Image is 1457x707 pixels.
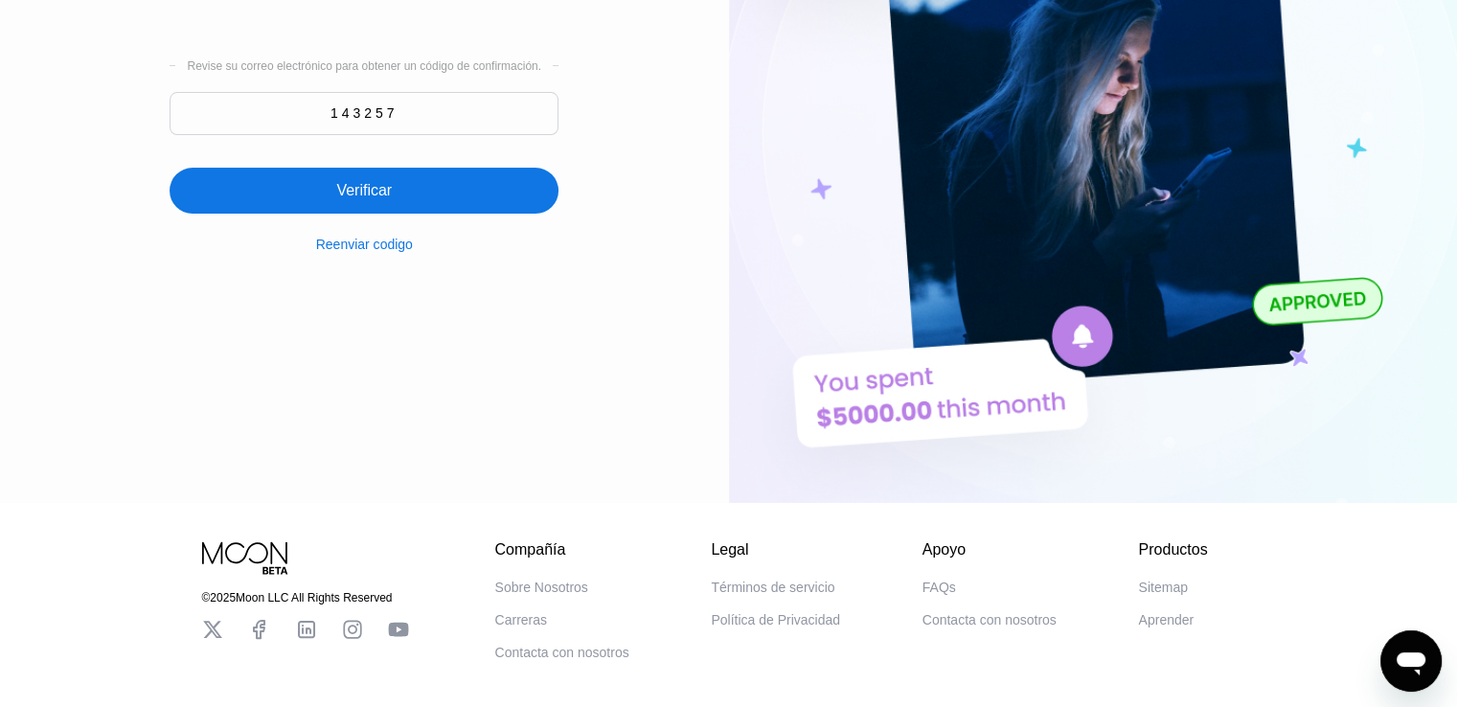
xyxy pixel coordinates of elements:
div: Aprender [1138,612,1194,627]
div: Sitemap [1138,580,1187,595]
div: Contacta con nosotros [922,612,1057,627]
div: Sobre Nosotros [495,580,588,595]
div: Política de Privacidad [711,612,840,627]
div: Términos de servicio [711,580,834,595]
div: Verificar [336,181,392,200]
div: Carreras [495,612,547,627]
div: Productos [1138,541,1207,559]
iframe: Botón para iniciar la ventana de mensajería [1380,630,1442,692]
input: 000000 [170,92,558,135]
div: Contacta con nosotros [495,645,629,660]
div: FAQs [922,580,956,595]
div: Legal [711,541,840,559]
div: Reenviar codigo [316,237,413,252]
div: Apoyo [922,541,1057,559]
div: Compañía [495,541,629,559]
div: Reenviar codigo [316,214,413,252]
div: Verificar [170,145,558,214]
div: © 2025 Moon LLC All Rights Reserved [202,591,409,604]
div: Revise su correo electrónico para obtener un código de confirmación. [187,59,541,73]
